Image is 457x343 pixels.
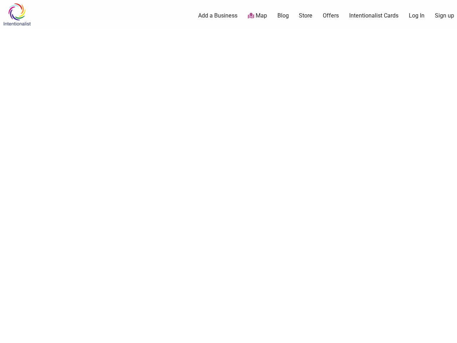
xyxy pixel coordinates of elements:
[409,12,425,20] a: Log In
[248,12,267,20] a: Map
[277,12,289,20] a: Blog
[435,12,454,20] a: Sign up
[323,12,339,20] a: Offers
[349,12,398,20] a: Intentionalist Cards
[299,12,312,20] a: Store
[198,12,237,20] a: Add a Business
